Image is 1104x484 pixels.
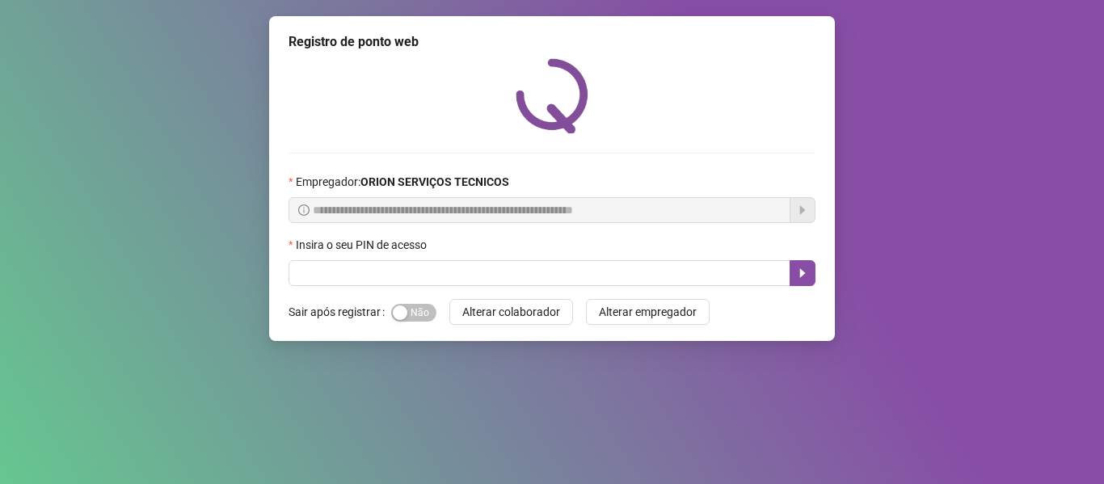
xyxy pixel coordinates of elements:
[289,32,815,52] div: Registro de ponto web
[289,236,437,254] label: Insira o seu PIN de acesso
[599,303,697,321] span: Alterar empregador
[796,267,809,280] span: caret-right
[516,58,588,133] img: QRPoint
[586,299,710,325] button: Alterar empregador
[449,299,573,325] button: Alterar colaborador
[360,175,509,188] strong: ORION SERVIÇOS TECNICOS
[296,173,509,191] span: Empregador :
[289,299,391,325] label: Sair após registrar
[298,204,310,216] span: info-circle
[462,303,560,321] span: Alterar colaborador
